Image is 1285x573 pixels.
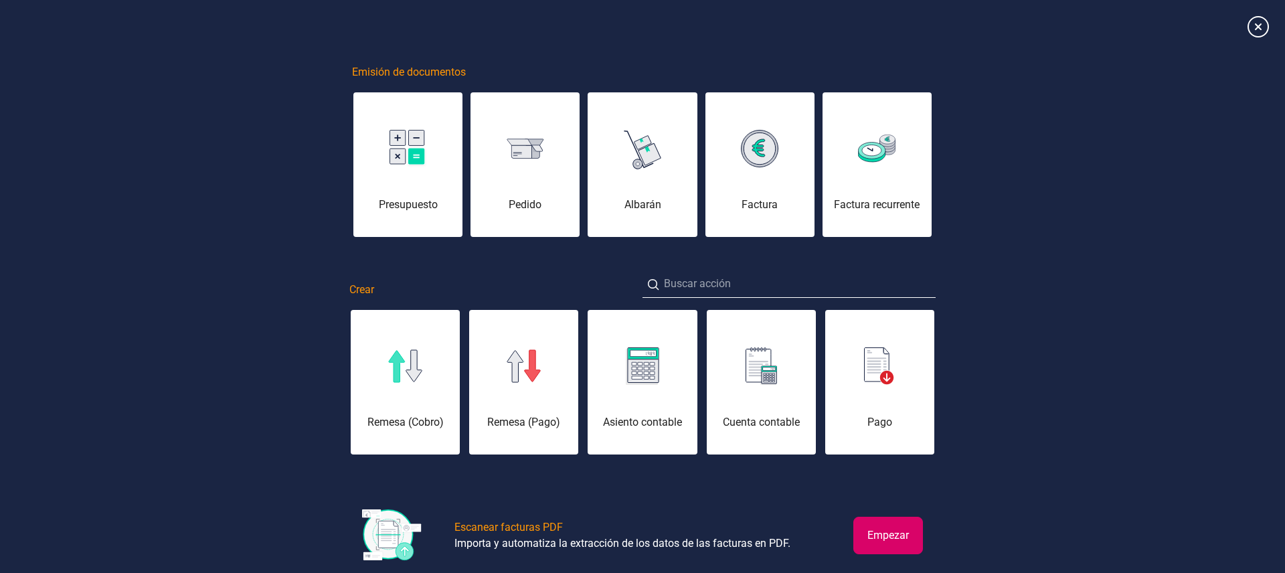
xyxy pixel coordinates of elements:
img: img-asiento-contable.svg [626,347,659,385]
input: Buscar acción [642,270,936,298]
div: Albarán [588,197,697,213]
div: Asiento contable [588,414,697,430]
div: Pedido [470,197,580,213]
div: Presupuesto [353,197,462,213]
div: Cuenta contable [707,414,816,430]
img: img-cuenta-contable.svg [746,347,777,385]
span: Crear [349,282,374,298]
img: img-pago.svg [864,347,895,385]
img: img-albaran.svg [624,126,661,171]
button: Empezar [853,517,923,554]
img: img-factura.svg [741,130,778,167]
img: img-remesa-cobro.svg [388,349,423,383]
div: Importa y automatiza la extracción de los datos de las facturas en PDF. [454,536,790,552]
div: Factura [705,197,815,213]
img: img-pedido.svg [507,139,544,159]
span: Emisión de documentos [352,64,466,80]
img: img-presupuesto.svg [390,130,427,168]
div: Remesa (Pago) [469,414,578,430]
div: Escanear facturas PDF [454,519,563,536]
div: Remesa (Cobro) [351,414,460,430]
img: img-factura-recurrente.svg [858,135,895,162]
div: Factura recurrente [823,197,932,213]
img: img-escanear-facturas-pdf.svg [362,509,422,562]
img: img-remesa-pago.svg [507,349,541,383]
div: Pago [825,414,934,430]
